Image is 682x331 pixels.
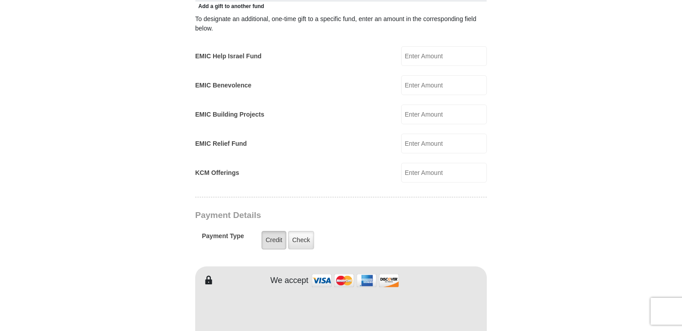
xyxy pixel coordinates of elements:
[195,52,262,61] label: EMIC Help Israel Fund
[195,139,247,148] label: EMIC Relief Fund
[262,231,286,249] label: Credit
[195,3,264,9] span: Add a gift to another fund
[401,134,487,153] input: Enter Amount
[195,168,239,178] label: KCM Offerings
[401,75,487,95] input: Enter Amount
[288,231,314,249] label: Check
[401,163,487,183] input: Enter Amount
[195,210,424,221] h3: Payment Details
[310,271,400,290] img: credit cards accepted
[401,46,487,66] input: Enter Amount
[401,105,487,124] input: Enter Amount
[271,276,309,286] h4: We accept
[195,110,264,119] label: EMIC Building Projects
[195,81,251,90] label: EMIC Benevolence
[202,232,244,244] h5: Payment Type
[195,14,487,33] div: To designate an additional, one-time gift to a specific fund, enter an amount in the correspondin...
